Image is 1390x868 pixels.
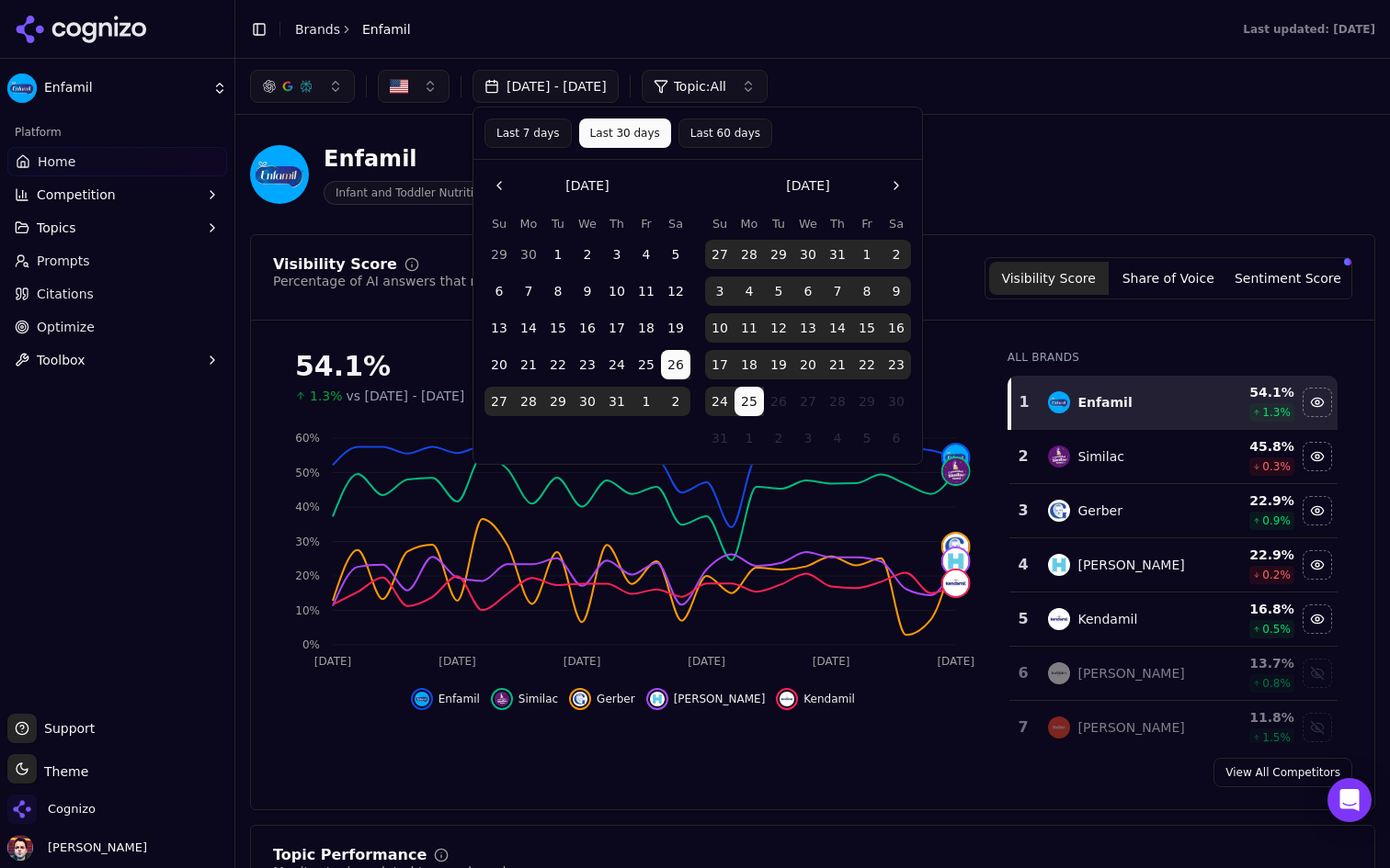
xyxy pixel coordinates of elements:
[37,219,76,237] span: Topics
[40,840,147,856] span: [PERSON_NAME]
[569,688,635,710] button: Hide gerber data
[314,655,352,668] tspan: [DATE]
[324,181,560,205] span: Infant and Toddler Nutritional Products
[813,655,850,668] tspan: [DATE]
[573,387,602,416] button: Wednesday, July 30th, 2025, selected
[705,350,735,379] button: Sunday, August 17th, 2025, selected
[764,240,793,269] button: Tuesday, July 29th, 2025, selected
[1017,554,1031,576] div: 4
[1048,608,1070,630] img: kendamil
[1048,500,1070,522] img: gerber
[852,240,882,269] button: Friday, August 1st, 2025, selected
[7,213,227,242] button: Topics
[1008,350,1338,365] div: All Brands
[597,692,635,706] span: Gerber
[882,171,911,200] button: Go to the Next Month
[705,313,735,343] button: Sunday, August 10th, 2025, selected
[1213,758,1352,787] a: View All Competitors
[518,692,558,706] span: Similac
[764,215,793,232] th: Tuesday
[852,276,882,306] button: Friday, August 8th, 2025, selected
[1077,664,1184,682] div: [PERSON_NAME]
[776,688,855,710] button: Hide kendamil data
[1048,716,1070,738] img: holle
[1211,708,1294,727] div: 11.8 %
[1262,568,1291,582] span: 0.2 %
[37,285,94,303] span: Citations
[573,692,587,706] img: gerber
[793,313,823,343] button: Wednesday, August 13th, 2025, selected
[1017,662,1031,684] div: 6
[543,276,573,306] button: Tuesday, July 8th, 2025
[7,312,227,342] a: Optimize
[295,467,320,479] tspan: 50%
[7,246,227,276] a: Prompts
[484,313,514,343] button: Sunday, July 13th, 2025
[705,276,735,306] button: Sunday, August 3rd, 2025, selected
[1009,701,1338,755] tr: 7holle[PERSON_NAME]11.8%1.5%Show holle data
[764,350,793,379] button: Tuesday, August 19th, 2025, selected
[295,604,320,617] tspan: 10%
[1262,405,1291,420] span: 1.3 %
[1211,654,1294,672] div: 13.7 %
[44,80,205,96] span: Enfamil
[295,350,971,383] div: 54.1%
[543,313,573,343] button: Tuesday, July 15th, 2025
[310,387,343,405] span: 1.3%
[1243,22,1375,37] div: Last updated: [DATE]
[632,350,661,379] button: Friday, July 25th, 2025
[1077,447,1123,466] div: Similac
[661,240,690,269] button: Saturday, July 5th, 2025
[1228,262,1348,295] button: Sentiment Score
[543,215,573,232] th: Tuesday
[602,313,632,343] button: Thursday, July 17th, 2025
[1019,391,1031,413] div: 1
[823,276,852,306] button: Thursday, August 7th, 2025, selected
[602,240,632,269] button: Thursday, July 3rd, 2025
[646,688,766,710] button: Hide hipp data
[1211,546,1294,564] div: 22.9 %
[661,350,690,379] button: Saturday, July 26th, 2025, selected
[347,387,465,405] span: vs [DATE] - [DATE]
[484,171,514,200] button: Go to the Previous Month
[1077,718,1184,737] div: [PERSON_NAME]
[852,215,882,232] th: Friday
[48,801,96,817] span: Cognizo
[573,215,602,232] th: Wednesday
[1303,442,1332,471] button: Hide similac data
[882,350,911,379] button: Saturday, August 23rd, 2025, selected
[1009,647,1338,701] tr: 6bobbie[PERSON_NAME]13.7%0.8%Show bobbie data
[484,118,572,148] button: Last 7 days
[764,276,793,306] button: Tuesday, August 5th, 2025, selected
[688,655,725,668] tspan: [DATE]
[632,276,661,306] button: Friday, July 11th, 2025
[1017,445,1031,468] div: 2
[573,276,602,306] button: Wednesday, July 9th, 2025
[823,313,852,343] button: Thursday, August 14th, 2025, selected
[793,276,823,306] button: Wednesday, August 6th, 2025, selected
[7,279,227,309] a: Citations
[1211,437,1294,456] div: 45.8 %
[514,215,543,232] th: Monday
[803,692,855,706] span: Kendamil
[295,569,320,582] tspan: 20%
[295,501,320,513] tspan: 40%
[514,387,543,416] button: Monday, July 28th, 2025, selected
[882,215,911,232] th: Saturday
[1077,502,1122,520] div: Gerber
[661,313,690,343] button: Saturday, July 19th, 2025
[295,20,411,39] nav: breadcrumb
[7,795,96,824] button: Open organization switcher
[495,692,509,706] img: similac
[705,240,735,269] button: Sunday, July 27th, 2025, selected
[295,22,340,37] a: Brands
[1262,513,1291,528] span: 0.9 %
[484,276,514,306] button: Sunday, July 6th, 2025
[302,638,320,651] tspan: 0%
[943,548,969,574] img: hipp
[295,535,320,548] tspan: 30%
[735,387,764,416] button: Today, Monday, August 25th, 2025, selected
[735,350,764,379] button: Monday, August 18th, 2025, selected
[543,387,573,416] button: Tuesday, July 29th, 2025, selected
[1077,393,1132,411] div: Enfamil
